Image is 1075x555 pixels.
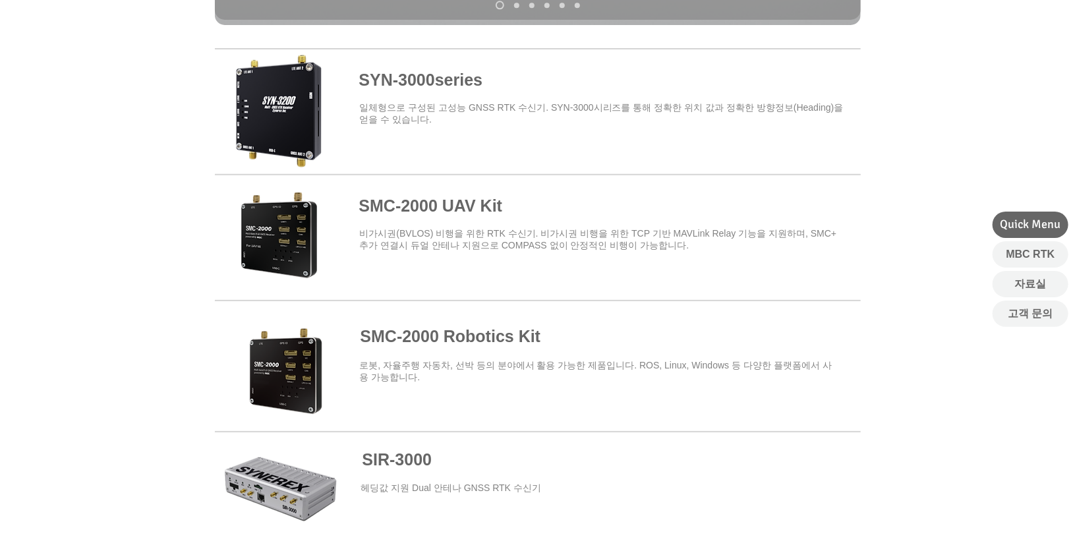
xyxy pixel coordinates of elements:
a: SYN-3000 series [496,1,504,10]
a: MBC RTK [993,241,1068,268]
span: MBC RTK [1006,247,1055,262]
span: Quick Menu [1001,216,1061,233]
a: MRP-2000v2 [529,3,535,8]
a: ​헤딩값 지원 Dual 안테나 GNSS RTK 수신기 [361,482,542,493]
iframe: Wix Chat [923,498,1075,555]
a: MDU-2000 UAV Kit [575,3,580,8]
div: Quick Menu [993,212,1068,238]
a: TDR-3000 [560,3,565,8]
span: 자료실 [1015,277,1047,291]
a: 자료실 [993,271,1068,297]
a: MRD-1000v2 [544,3,550,8]
a: SMC-2000 [514,3,519,8]
span: 고객 문의 [1008,307,1053,321]
a: 고객 문의 [993,301,1068,327]
a: SIR-3000 [363,450,432,469]
span: ​비가시권(BVLOS) 비행을 위한 RTK 수신기. 비가시권 비행을 위한 TCP 기반 MAVLink Relay 기능을 지원하며, SMC+ 추가 연결시 듀얼 안테나 지원으로 C... [360,228,837,250]
nav: 슬라이드 [490,1,585,10]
